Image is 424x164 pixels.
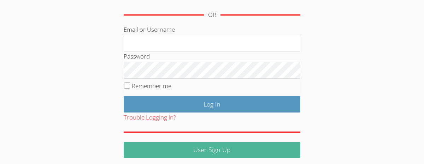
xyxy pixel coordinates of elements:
[124,113,176,123] button: Trouble Logging In?
[124,96,300,113] input: Log in
[208,10,216,20] div: OR
[132,82,171,90] label: Remember me
[124,142,300,158] a: User Sign Up
[124,25,175,34] label: Email or Username
[124,52,150,60] label: Password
